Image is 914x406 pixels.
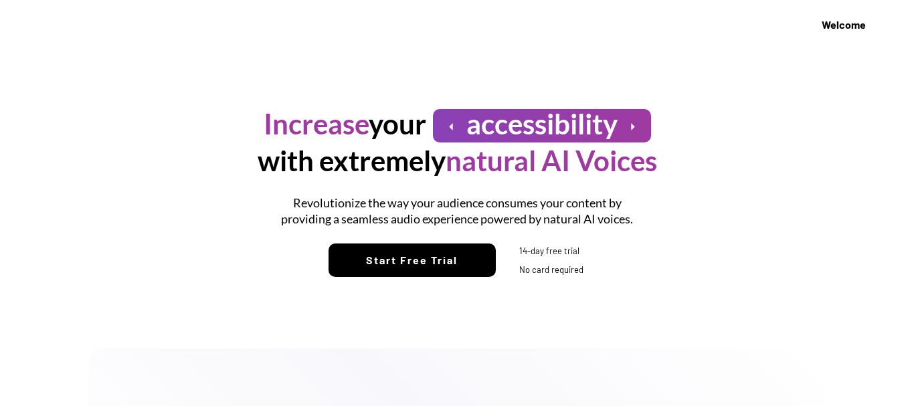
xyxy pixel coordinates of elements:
h1: your [264,106,426,142]
div: Welcome [822,17,866,33]
img: yH5BAEAAAAALAAAAAABAAEAAAIBRAA7 [13,10,154,40]
img: yH5BAEAAAAALAAAAAABAAEAAAIBRAA7 [502,244,516,258]
button: arrow_left [443,118,460,135]
div: No card required [519,264,586,276]
h1: with extremely [258,142,657,179]
font: Increase [264,107,369,140]
img: yH5BAEAAAAALAAAAAABAAEAAAIBRAA7 [502,263,516,276]
h1: Revolutionize the way your audience consumes your content by providing a seamless audio experienc... [273,195,641,227]
font: natural AI Voices [446,144,657,177]
button: arrow_right [624,118,641,135]
h1: accessibility [466,106,618,142]
img: yH5BAEAAAAALAAAAAABAAEAAAIBRAA7 [873,11,901,39]
div: 14-day free trial [519,245,586,257]
button: Start Free Trial [329,243,496,277]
